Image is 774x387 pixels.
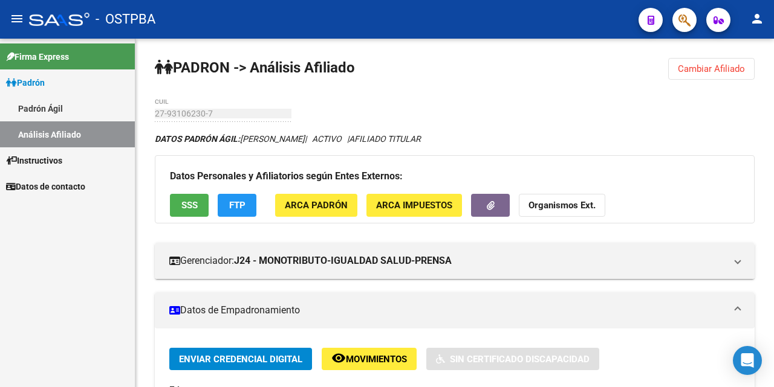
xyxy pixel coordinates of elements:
button: Movimientos [322,348,417,370]
button: FTP [218,194,256,216]
button: SSS [170,194,209,216]
span: - OSTPBA [96,6,155,33]
strong: DATOS PADRÓN ÁGIL: [155,134,240,144]
span: AFILIADO TITULAR [349,134,421,144]
button: Sin Certificado Discapacidad [426,348,599,370]
span: Firma Express [6,50,69,63]
mat-expansion-panel-header: Datos de Empadronamiento [155,292,755,328]
span: Enviar Credencial Digital [179,354,302,365]
button: ARCA Padrón [275,194,357,216]
mat-icon: remove_red_eye [331,351,346,365]
span: Instructivos [6,154,62,167]
button: ARCA Impuestos [366,194,462,216]
mat-expansion-panel-header: Gerenciador:J24 - MONOTRIBUTO-IGUALDAD SALUD-PRENSA [155,243,755,279]
span: SSS [181,200,198,211]
span: Cambiar Afiliado [678,63,745,74]
mat-icon: person [750,11,764,26]
strong: Organismos Ext. [528,200,596,211]
mat-panel-title: Gerenciador: [169,254,726,267]
span: FTP [229,200,246,211]
mat-icon: menu [10,11,24,26]
span: ARCA Impuestos [376,200,452,211]
span: Movimientos [346,354,407,365]
div: Open Intercom Messenger [733,346,762,375]
strong: PADRON -> Análisis Afiliado [155,59,355,76]
span: Sin Certificado Discapacidad [450,354,590,365]
span: [PERSON_NAME] [155,134,305,144]
button: Cambiar Afiliado [668,58,755,80]
h3: Datos Personales y Afiliatorios según Entes Externos: [170,168,740,185]
strong: J24 - MONOTRIBUTO-IGUALDAD SALUD-PRENSA [234,254,452,267]
mat-panel-title: Datos de Empadronamiento [169,304,726,317]
i: | ACTIVO | [155,134,421,144]
span: ARCA Padrón [285,200,348,211]
span: Datos de contacto [6,180,85,193]
button: Enviar Credencial Digital [169,348,312,370]
span: Padrón [6,76,45,89]
button: Organismos Ext. [519,194,605,216]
